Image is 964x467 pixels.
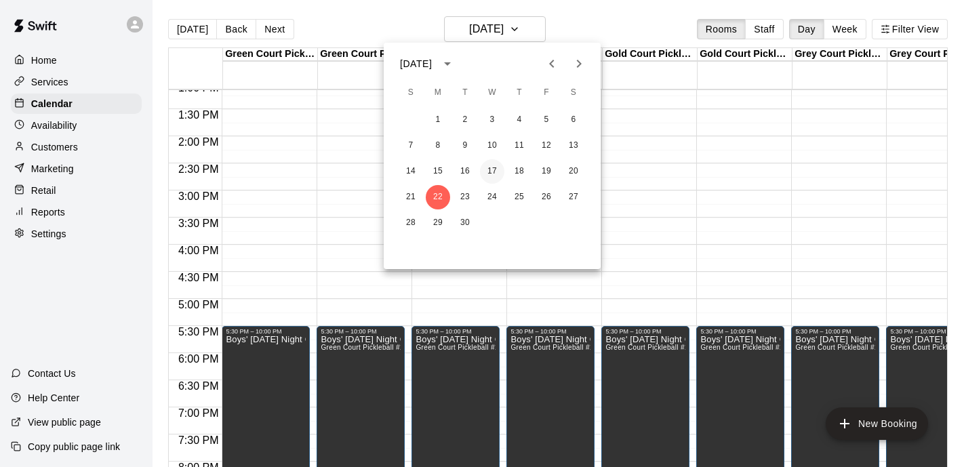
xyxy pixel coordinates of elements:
[480,159,504,184] button: 17
[534,79,559,106] span: Friday
[453,79,477,106] span: Tuesday
[426,211,450,235] button: 29
[400,57,432,71] div: [DATE]
[561,185,586,209] button: 27
[399,185,423,209] button: 21
[480,108,504,132] button: 3
[561,108,586,132] button: 6
[507,134,531,158] button: 11
[480,134,504,158] button: 10
[426,108,450,132] button: 1
[538,50,565,77] button: Previous month
[426,185,450,209] button: 22
[399,134,423,158] button: 7
[426,159,450,184] button: 15
[561,159,586,184] button: 20
[480,79,504,106] span: Wednesday
[561,79,586,106] span: Saturday
[453,211,477,235] button: 30
[561,134,586,158] button: 13
[565,50,593,77] button: Next month
[534,108,559,132] button: 5
[399,79,423,106] span: Sunday
[507,185,531,209] button: 25
[453,108,477,132] button: 2
[480,185,504,209] button: 24
[534,159,559,184] button: 19
[507,79,531,106] span: Thursday
[534,185,559,209] button: 26
[507,108,531,132] button: 4
[534,134,559,158] button: 12
[399,211,423,235] button: 28
[426,134,450,158] button: 8
[426,79,450,106] span: Monday
[436,52,459,75] button: calendar view is open, switch to year view
[453,134,477,158] button: 9
[399,159,423,184] button: 14
[507,159,531,184] button: 18
[453,185,477,209] button: 23
[453,159,477,184] button: 16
